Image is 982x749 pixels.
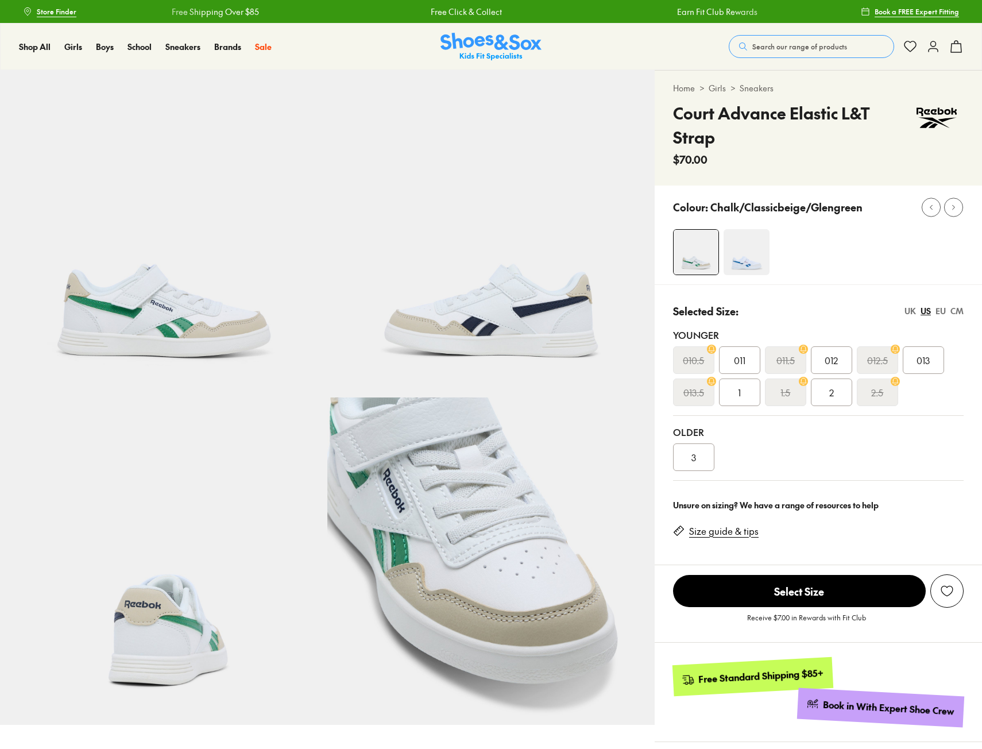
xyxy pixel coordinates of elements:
[917,353,930,367] span: 013
[738,385,741,399] span: 1
[709,82,726,94] a: Girls
[823,698,955,718] div: Book in With Expert Shoe Crew
[673,101,910,149] h4: Court Advance Elastic L&T Strap
[96,41,114,52] span: Boys
[255,41,272,52] span: Sale
[950,305,964,317] div: CM
[440,33,542,61] img: SNS_Logo_Responsive.svg
[921,305,931,317] div: US
[214,41,241,52] span: Brands
[797,688,964,728] a: Book in With Expert Shoe Crew
[430,6,501,18] a: Free Click & Collect
[710,199,863,215] p: Chalk/Classicbeige/Glengreen
[673,199,708,215] p: Colour:
[37,6,76,17] span: Store Finder
[724,229,770,275] img: 4-548152_1
[127,41,152,53] a: School
[776,353,795,367] s: 011.5
[327,70,655,397] img: 5-548149_1
[672,657,833,696] a: Free Standard Shipping $85+
[752,41,847,52] span: Search our range of products
[64,41,82,52] span: Girls
[165,41,200,53] a: Sneakers
[875,6,959,17] span: Book a FREE Expert Fitting
[171,6,258,18] a: Free Shipping Over $85
[673,499,964,511] div: Unsure on sizing? We have a range of resources to help
[829,385,834,399] span: 2
[19,41,51,52] span: Shop All
[165,41,200,52] span: Sneakers
[691,450,696,464] span: 3
[127,41,152,52] span: School
[214,41,241,53] a: Brands
[673,425,964,439] div: Older
[255,41,272,53] a: Sale
[440,33,542,61] a: Shoes & Sox
[96,41,114,53] a: Boys
[780,385,790,399] s: 1.5
[871,385,883,399] s: 2.5
[673,303,739,319] p: Selected Size:
[676,6,757,18] a: Earn Fit Club Rewards
[930,574,964,608] button: Add to Wishlist
[673,328,964,342] div: Younger
[674,230,718,275] img: 4-548148_1
[673,575,926,607] span: Select Size
[673,82,695,94] a: Home
[327,397,655,725] img: 7-548151_1
[734,353,745,367] span: 011
[740,82,774,94] a: Sneakers
[673,152,707,167] span: $70.00
[673,574,926,608] button: Select Size
[673,82,964,94] div: > >
[729,35,894,58] button: Search our range of products
[19,41,51,53] a: Shop All
[683,353,704,367] s: 010.5
[935,305,946,317] div: EU
[698,667,824,686] div: Free Standard Shipping $85+
[910,101,964,135] img: Vendor logo
[861,1,959,22] a: Book a FREE Expert Fitting
[683,385,704,399] s: 013.5
[904,305,916,317] div: UK
[825,353,838,367] span: 012
[867,353,888,367] s: 012.5
[23,1,76,22] a: Store Finder
[689,525,759,538] a: Size guide & tips
[64,41,82,53] a: Girls
[747,612,866,633] p: Receive $7.00 in Rewards with Fit Club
